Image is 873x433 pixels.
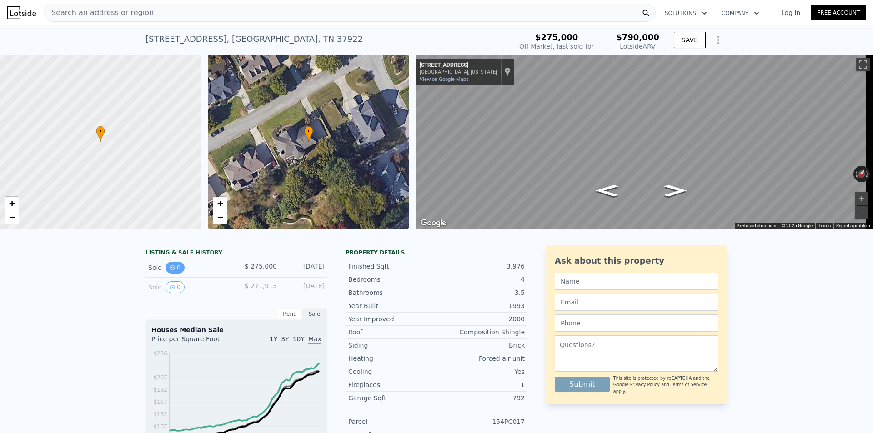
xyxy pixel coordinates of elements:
span: • [96,127,105,135]
a: Show location on map [504,67,511,77]
tspan: $157 [153,399,167,405]
div: 3,976 [436,262,525,271]
button: View historical data [166,262,185,274]
path: Go Northeast, Castlebridge Ct [587,182,628,199]
button: Reset the view [855,165,869,183]
div: Houses Median Sale [151,325,321,334]
div: Yes [436,367,525,376]
div: Siding [348,341,436,350]
button: Submit [555,377,610,392]
a: Privacy Policy [630,382,660,387]
button: Company [714,5,767,21]
span: © 2025 Google [782,223,813,228]
div: Cooling [348,367,436,376]
span: • [304,127,313,135]
div: Rent [276,308,302,320]
span: 3Y [281,335,289,343]
img: Lotside [7,6,36,19]
tspan: $207 [153,374,167,381]
div: • [96,126,105,142]
div: Garage Sqft [348,393,436,403]
button: Solutions [657,5,714,21]
input: Email [555,294,718,311]
div: [STREET_ADDRESS] [420,62,497,69]
div: Roof [348,328,436,337]
span: − [9,211,15,223]
div: Forced air unit [436,354,525,363]
span: $ 275,000 [245,263,277,270]
a: Zoom out [213,210,227,224]
div: Bedrooms [348,275,436,284]
div: Year Improved [348,314,436,324]
tspan: $256 [153,350,167,357]
button: Rotate clockwise [865,166,870,182]
div: Property details [346,249,527,256]
div: Sold [148,281,229,293]
div: Off Market, last sold for [519,42,594,51]
span: − [217,211,223,223]
div: Composition Shingle [436,328,525,337]
div: 792 [436,393,525,403]
div: Map [416,55,873,229]
div: Heating [348,354,436,363]
input: Name [555,273,718,290]
div: This site is protected by reCAPTCHA and the Google and apply. [613,375,718,395]
span: $275,000 [535,32,578,42]
a: Zoom in [213,197,227,210]
button: Zoom out [855,206,868,219]
div: Brick [436,341,525,350]
div: • [304,126,313,142]
input: Phone [555,314,718,332]
div: 3.5 [436,288,525,297]
tspan: $182 [153,387,167,393]
div: Fireplaces [348,380,436,389]
span: Search an address or region [44,7,154,18]
a: Terms of Service [671,382,707,387]
button: Show Options [709,31,727,49]
div: 1 [436,380,525,389]
path: Go Southwest, Castlebridge Ct [655,182,696,199]
div: 2000 [436,314,525,324]
div: 154PC017 [436,417,525,426]
button: Toggle fullscreen view [856,58,870,71]
span: Max [308,335,321,344]
span: $ 271,913 [245,282,277,289]
div: Sale [302,308,327,320]
div: Finished Sqft [348,262,436,271]
a: View on Google Maps [420,76,469,82]
tspan: $132 [153,411,167,418]
div: LISTING & SALE HISTORY [145,249,327,258]
div: Ask about this property [555,254,718,267]
span: $790,000 [616,32,659,42]
div: 4 [436,275,525,284]
img: Google [418,217,448,229]
button: Zoom in [855,192,868,205]
span: + [217,198,223,209]
a: Open this area in Google Maps (opens a new window) [418,217,448,229]
a: Terms (opens in new tab) [818,223,831,228]
span: 1Y [270,335,277,343]
div: [DATE] [284,281,325,293]
div: Parcel [348,417,436,426]
a: Log In [770,8,811,17]
a: Zoom in [5,197,19,210]
div: Year Built [348,301,436,310]
button: Rotate counterclockwise [853,166,858,182]
a: Report a problem [836,223,870,228]
span: + [9,198,15,209]
div: Street View [416,55,873,229]
button: SAVE [674,32,706,48]
button: View historical data [166,281,185,293]
div: [GEOGRAPHIC_DATA], [US_STATE] [420,69,497,75]
a: Zoom out [5,210,19,224]
div: 1993 [436,301,525,310]
tspan: $107 [153,423,167,430]
div: Sold [148,262,229,274]
div: Price per Square Foot [151,334,236,349]
button: Keyboard shortcuts [737,223,776,229]
span: 10Y [293,335,305,343]
div: Bathrooms [348,288,436,297]
div: [STREET_ADDRESS] , [GEOGRAPHIC_DATA] , TN 37922 [145,33,363,45]
div: Lotside ARV [616,42,659,51]
a: Free Account [811,5,866,20]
